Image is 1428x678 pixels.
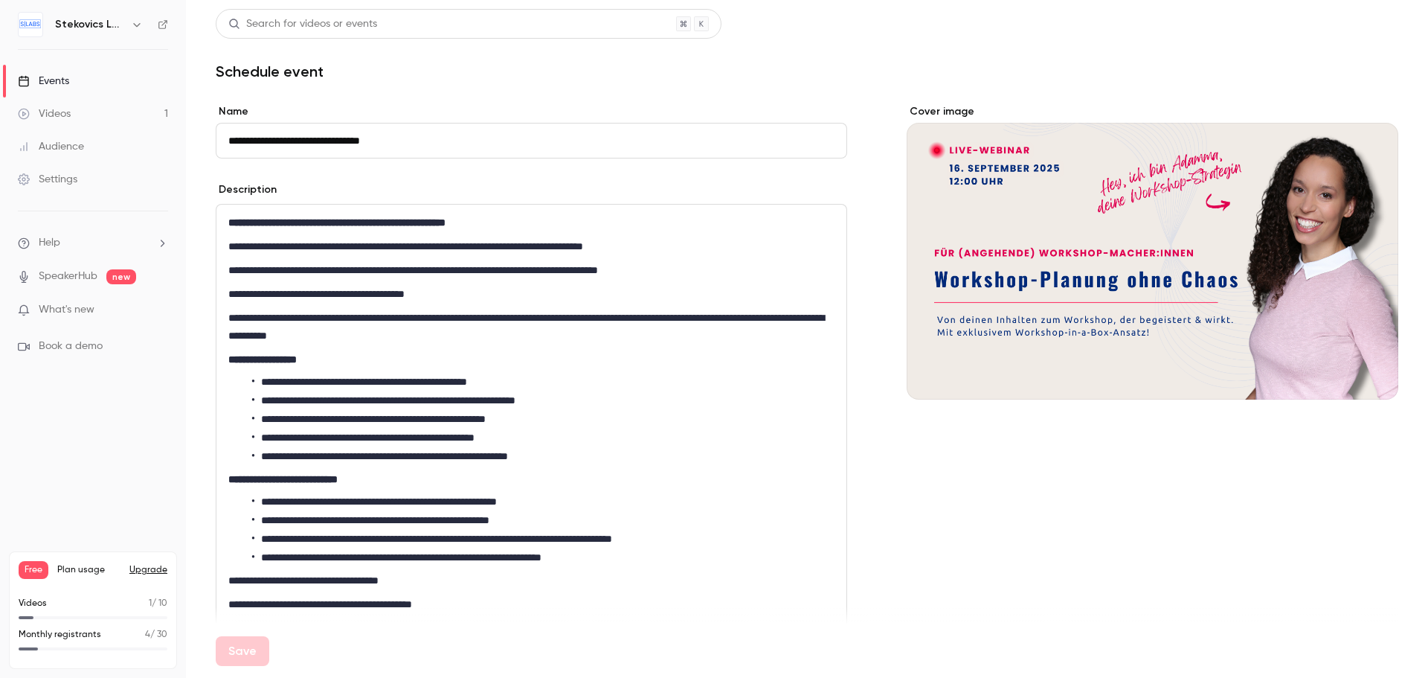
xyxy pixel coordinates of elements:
span: 4 [145,630,150,639]
img: Stekovics LABS [19,13,42,36]
span: 1 [149,599,152,608]
p: / 10 [149,597,167,610]
h1: Schedule event [216,63,1398,80]
p: Videos [19,597,47,610]
h6: Stekovics LABS [55,17,125,32]
section: description [216,204,847,677]
div: Settings [18,172,77,187]
div: Videos [18,106,71,121]
label: Name [216,104,847,119]
div: Audience [18,139,84,154]
label: Description [216,182,277,197]
span: Book a demo [39,339,103,354]
p: Monthly registrants [19,628,101,642]
p: / 30 [145,628,167,642]
span: Help [39,235,60,251]
span: Free [19,561,48,579]
a: SpeakerHub [39,269,97,284]
section: Cover image [907,104,1398,400]
div: Events [18,74,69,89]
div: Search for videos or events [228,16,377,32]
span: What's new [39,302,94,318]
div: editor [216,205,846,676]
span: new [106,269,136,284]
li: help-dropdown-opener [18,235,168,251]
button: Upgrade [129,564,167,576]
span: Plan usage [57,564,120,576]
label: Cover image [907,104,1398,119]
